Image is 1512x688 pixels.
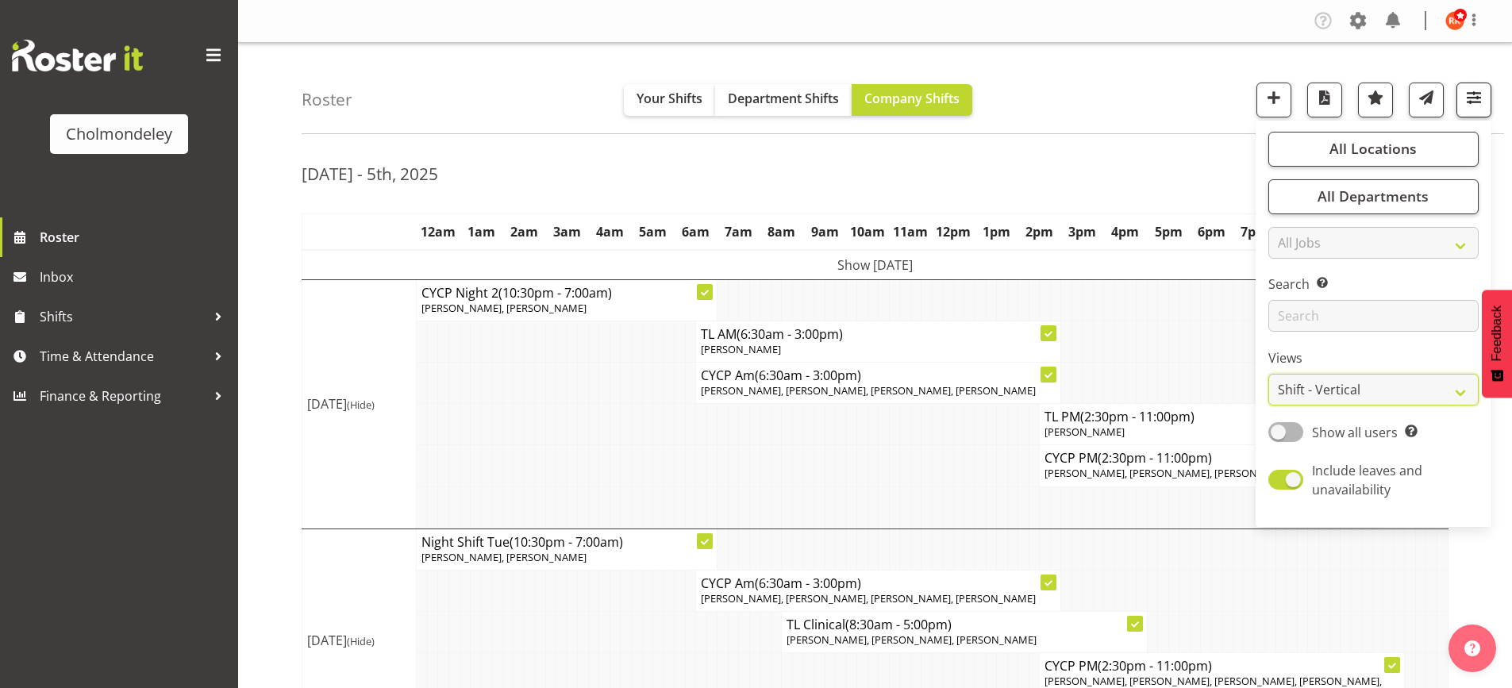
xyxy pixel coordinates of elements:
[302,163,438,184] h2: [DATE] - 5th, 2025
[1268,132,1479,167] button: All Locations
[787,632,1037,647] span: [PERSON_NAME], [PERSON_NAME], [PERSON_NAME]
[701,367,1056,383] h4: CYCP Am
[1061,213,1104,250] th: 3pm
[755,575,861,592] span: (6:30am - 3:00pm)
[498,284,612,302] span: (10:30pm - 7:00am)
[1268,348,1479,367] label: Views
[12,40,143,71] img: Rosterit website logo
[302,250,1449,280] td: Show [DATE]
[632,213,675,250] th: 5am
[675,213,718,250] th: 6am
[302,90,352,109] h4: Roster
[1268,300,1479,332] input: Search
[1456,83,1491,117] button: Filter Shifts
[737,325,843,343] span: (6:30am - 3:00pm)
[502,213,545,250] th: 2am
[1045,450,1399,466] h4: CYCP PM
[421,534,712,550] h4: Night Shift Tue
[701,591,1036,605] span: [PERSON_NAME], [PERSON_NAME], [PERSON_NAME], [PERSON_NAME]
[347,398,375,412] span: (Hide)
[1045,466,1379,480] span: [PERSON_NAME], [PERSON_NAME], [PERSON_NAME], [PERSON_NAME]
[421,285,712,301] h4: CYCP Night 2
[787,617,1141,632] h4: TL Clinical
[1268,179,1479,214] button: All Departments
[1490,306,1504,361] span: Feedback
[40,305,206,329] span: Shifts
[347,634,375,648] span: (Hide)
[40,265,230,289] span: Inbox
[637,90,702,107] span: Your Shifts
[588,213,631,250] th: 4am
[421,301,587,315] span: [PERSON_NAME], [PERSON_NAME]
[510,533,623,551] span: (10:30pm - 7:00am)
[1080,408,1195,425] span: (2:30pm - 11:00pm)
[715,84,852,116] button: Department Shifts
[1098,449,1212,467] span: (2:30pm - 11:00pm)
[1312,462,1422,498] span: Include leaves and unavailability
[852,84,972,116] button: Company Shifts
[889,213,932,250] th: 11am
[755,367,861,384] span: (6:30am - 3:00pm)
[1018,213,1061,250] th: 2pm
[40,384,206,408] span: Finance & Reporting
[1256,83,1291,117] button: Add a new shift
[40,344,206,368] span: Time & Attendance
[460,213,502,250] th: 1am
[1045,409,1399,425] h4: TL PM
[1045,658,1399,674] h4: CYCP PM
[1409,83,1444,117] button: Send a list of all shifts for the selected filtered period to all rostered employees.
[1307,83,1342,117] button: Download a PDF of the roster according to the set date range.
[1233,213,1275,250] th: 7pm
[701,575,1056,591] h4: CYCP Am
[803,213,846,250] th: 9am
[66,122,172,146] div: Cholmondeley
[760,213,803,250] th: 8am
[1464,640,1480,656] img: help-xxl-2.png
[624,84,715,116] button: Your Shifts
[975,213,1018,250] th: 1pm
[1329,139,1417,158] span: All Locations
[1445,11,1464,30] img: ruby-kerr10353.jpg
[421,550,587,564] span: [PERSON_NAME], [PERSON_NAME]
[1045,425,1125,439] span: [PERSON_NAME]
[1268,275,1479,294] label: Search
[701,383,1036,398] span: [PERSON_NAME], [PERSON_NAME], [PERSON_NAME], [PERSON_NAME]
[40,225,230,249] span: Roster
[728,90,839,107] span: Department Shifts
[417,213,460,250] th: 12am
[302,279,417,528] td: [DATE]
[846,213,889,250] th: 10am
[1098,657,1212,675] span: (2:30pm - 11:00pm)
[1358,83,1393,117] button: Highlight an important date within the roster.
[701,342,781,356] span: [PERSON_NAME]
[1190,213,1233,250] th: 6pm
[864,90,960,107] span: Company Shifts
[1482,290,1512,398] button: Feedback - Show survey
[1104,213,1147,250] th: 4pm
[718,213,760,250] th: 7am
[701,326,1056,342] h4: TL AM
[1312,424,1398,441] span: Show all users
[545,213,588,250] th: 3am
[932,213,975,250] th: 12pm
[1318,186,1429,206] span: All Departments
[1147,213,1190,250] th: 5pm
[845,616,952,633] span: (8:30am - 5:00pm)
